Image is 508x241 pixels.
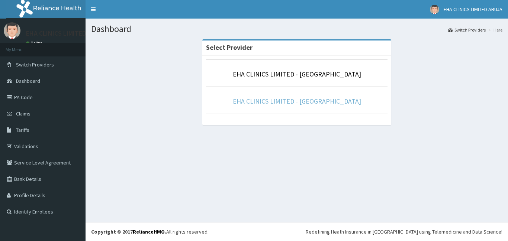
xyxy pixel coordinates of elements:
[306,228,502,235] div: Redefining Heath Insurance in [GEOGRAPHIC_DATA] using Telemedicine and Data Science!
[4,22,20,39] img: User Image
[91,228,166,235] strong: Copyright © 2017 .
[16,78,40,84] span: Dashboard
[16,110,30,117] span: Claims
[133,228,165,235] a: RelianceHMO
[91,24,502,34] h1: Dashboard
[486,27,502,33] li: Here
[233,97,361,105] a: EHA CLINICS LIMITED - [GEOGRAPHIC_DATA]
[430,5,439,14] img: User Image
[16,127,29,133] span: Tariffs
[448,27,486,33] a: Switch Providers
[16,61,54,68] span: Switch Providers
[26,30,106,37] p: EHA CLINICS LIMITED ABUJA
[26,40,44,46] a: Online
[206,43,253,52] strong: Select Provider
[444,6,502,13] span: EHA CLINICS LIMITED ABUJA
[86,222,508,241] footer: All rights reserved.
[233,70,361,78] a: EHA CLINICS LIMITED - [GEOGRAPHIC_DATA]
